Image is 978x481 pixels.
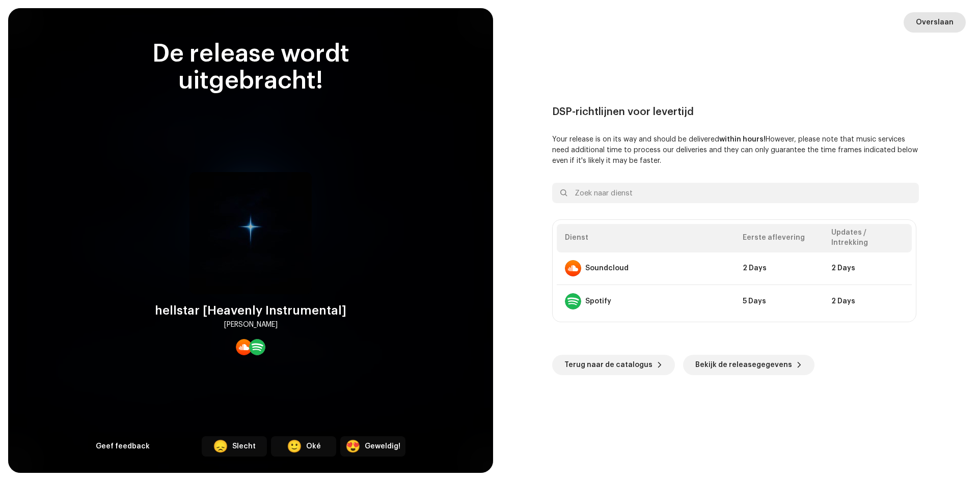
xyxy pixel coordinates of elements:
th: Updates / Intrekking [823,224,912,252]
td: 2 Days [823,252,912,285]
div: 😞 [213,440,228,452]
th: Dienst [557,224,735,252]
span: Overslaan [916,12,954,33]
div: Geweldig! [365,441,400,452]
b: within hours! [719,136,766,143]
span: Terug naar de catalogus [564,355,653,375]
td: 2 Days [823,285,912,318]
div: Soundcloud [585,264,629,272]
div: De release wordt uitgebracht! [88,41,414,95]
div: 😍 [345,440,361,452]
button: Terug naar de catalogus [552,355,675,375]
div: Spotify [585,297,611,305]
td: 5 Days [735,285,823,318]
th: Eerste aflevering [735,224,823,252]
td: 2 Days [735,252,823,285]
div: Oké [306,441,321,452]
div: Slecht [232,441,256,452]
p: Your release is on its way and should be delivered However, please note that music services need ... [552,134,919,166]
button: Bekijk de releasegegevens [683,355,814,375]
div: 🙂 [287,440,302,452]
span: Geef feedback [96,443,150,450]
div: hellstar [Heavenly Instrumental] [155,302,346,319]
span: Bekijk de releasegegevens [695,355,792,375]
div: [PERSON_NAME] [224,319,278,331]
img: 337bb532-4055-451d-8146-20bb782359df [189,172,312,294]
input: Zoek naar dienst [552,183,919,203]
button: Overslaan [904,12,966,33]
div: DSP-richtlijnen voor levertijd [552,106,919,118]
